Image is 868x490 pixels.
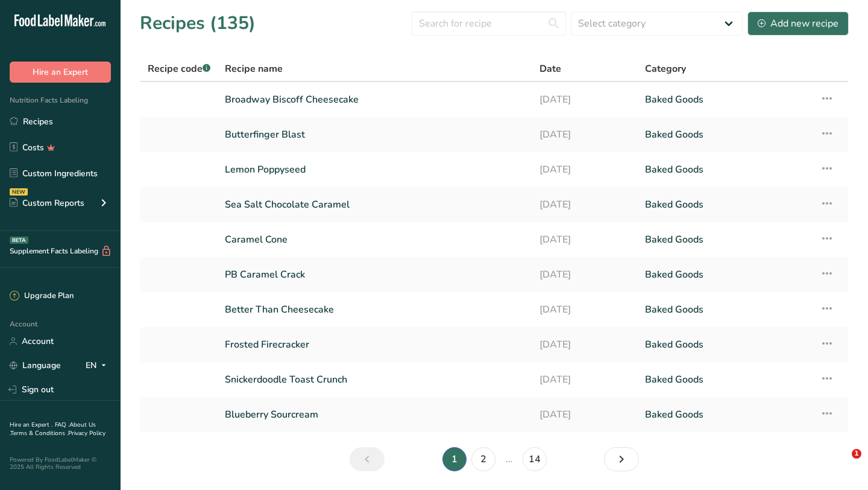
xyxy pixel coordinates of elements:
a: Baked Goods [645,87,806,112]
div: Add new recipe [758,16,838,31]
a: Blueberry Sourcream [225,402,525,427]
a: [DATE] [539,297,631,322]
a: Baked Goods [645,262,806,287]
a: About Us . [10,421,96,437]
a: Baked Goods [645,227,806,252]
a: Better Than Cheesecake [225,297,525,322]
a: PB Caramel Crack [225,262,525,287]
a: Baked Goods [645,402,806,427]
span: Recipe code [148,62,210,75]
a: Terms & Conditions . [10,429,68,437]
a: Hire an Expert . [10,421,52,429]
a: Language [10,355,61,376]
a: [DATE] [539,122,631,147]
a: Page 14. [523,447,547,471]
a: FAQ . [55,421,69,429]
div: Powered By FoodLabelMaker © 2025 All Rights Reserved [10,456,111,471]
span: Recipe name [225,62,283,76]
h1: Recipes (135) [140,10,256,37]
a: [DATE] [539,227,631,252]
a: Sea Salt Chocolate Caramel [225,192,525,217]
a: Baked Goods [645,122,806,147]
a: [DATE] [539,402,631,427]
button: Add new recipe [747,11,849,36]
a: Baked Goods [645,332,806,357]
span: Date [539,62,561,76]
a: Caramel Cone [225,227,525,252]
a: Broadway Biscoff Cheesecake [225,87,525,112]
a: Privacy Policy [68,429,105,437]
input: Search for recipe [412,11,566,36]
a: [DATE] [539,87,631,112]
div: BETA [10,237,28,244]
div: Upgrade Plan [10,290,74,302]
div: EN [86,358,111,373]
span: Category [645,62,686,76]
a: Page 2. [471,447,495,471]
a: [DATE] [539,367,631,392]
a: Baked Goods [645,192,806,217]
a: Lemon Poppyseed [225,157,525,182]
a: [DATE] [539,157,631,182]
a: [DATE] [539,332,631,357]
a: [DATE] [539,262,631,287]
iframe: Intercom live chat [827,449,856,478]
a: Frosted Firecracker [225,332,525,357]
div: Custom Reports [10,197,84,209]
a: Baked Goods [645,367,806,392]
a: Butterfinger Blast [225,122,525,147]
a: Previous page [350,447,385,471]
a: Snickerdoodle Toast Crunch [225,367,525,392]
button: Hire an Expert [10,62,111,83]
a: [DATE] [539,192,631,217]
div: NEW [10,188,28,196]
a: Next page [604,447,639,471]
a: Baked Goods [645,297,806,322]
a: Baked Goods [645,157,806,182]
span: 1 [852,449,861,459]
